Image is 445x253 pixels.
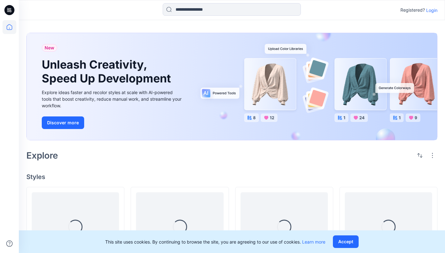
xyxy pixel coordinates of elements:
p: Login [426,7,437,14]
h4: Styles [26,173,437,181]
p: This site uses cookies. By continuing to browse the site, you are agreeing to our use of cookies. [105,239,325,245]
button: Accept [333,235,359,248]
a: Learn more [302,239,325,245]
span: New [45,44,54,52]
h1: Unleash Creativity, Speed Up Development [42,58,174,85]
div: Explore ideas faster and recolor styles at scale with AI-powered tools that boost creativity, red... [42,89,183,109]
p: Registered? [400,6,425,14]
a: Discover more [42,116,183,129]
h2: Explore [26,150,58,160]
button: Discover more [42,116,84,129]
